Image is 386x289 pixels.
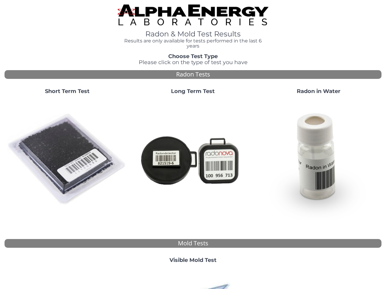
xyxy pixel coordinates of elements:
strong: Radon in Water [297,88,340,95]
h4: Results are only available for tests performed in the last 6 years [118,38,268,49]
span: Please click on the type of test you have [139,59,248,66]
div: Radon Tests [5,70,381,79]
strong: Long Term Test [171,88,215,95]
img: ShortTerm.jpg [7,99,128,220]
h1: Radon & Mold Test Results [118,30,268,38]
strong: Choose Test Type [168,53,218,60]
strong: Visible Mold Test [169,257,217,263]
strong: Short Term Test [45,88,90,95]
img: RadoninWater.jpg [258,99,379,220]
img: Radtrak2vsRadtrak3.jpg [133,99,254,220]
img: TightCrop.jpg [118,5,268,25]
div: Mold Tests [5,239,381,248]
